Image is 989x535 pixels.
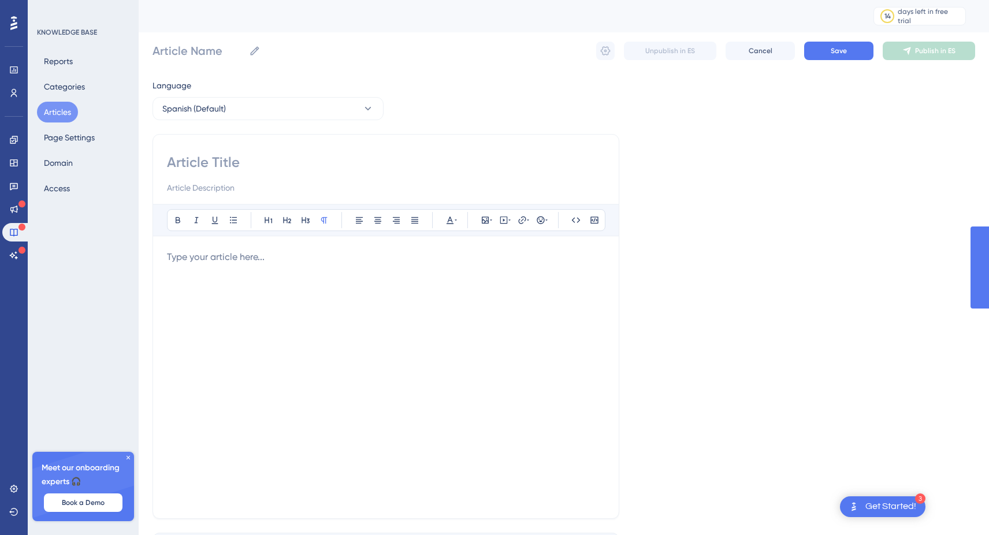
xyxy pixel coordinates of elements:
[153,79,191,92] span: Language
[37,28,97,37] div: KNOWLEDGE BASE
[37,127,102,148] button: Page Settings
[37,102,78,122] button: Articles
[915,46,955,55] span: Publish in ES
[37,178,77,199] button: Access
[898,7,962,25] div: days left in free trial
[840,496,925,517] div: Open Get Started! checklist, remaining modules: 3
[44,493,122,512] button: Book a Demo
[37,76,92,97] button: Categories
[42,461,125,489] span: Meet our onboarding experts 🎧
[726,42,795,60] button: Cancel
[883,42,975,60] button: Publish in ES
[804,42,873,60] button: Save
[62,498,105,507] span: Book a Demo
[37,153,80,173] button: Domain
[645,46,695,55] span: Unpublish in ES
[153,43,244,59] input: Article Name
[37,51,80,72] button: Reports
[167,181,605,195] input: Article Description
[624,42,716,60] button: Unpublish in ES
[167,153,605,172] input: Article Title
[847,500,861,514] img: launcher-image-alternative-text
[884,12,891,21] div: 14
[831,46,847,55] span: Save
[940,489,975,524] iframe: UserGuiding AI Assistant Launcher
[153,97,384,120] button: Spanish (Default)
[915,493,925,504] div: 3
[749,46,772,55] span: Cancel
[162,102,226,116] span: Spanish (Default)
[865,500,916,513] div: Get Started!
